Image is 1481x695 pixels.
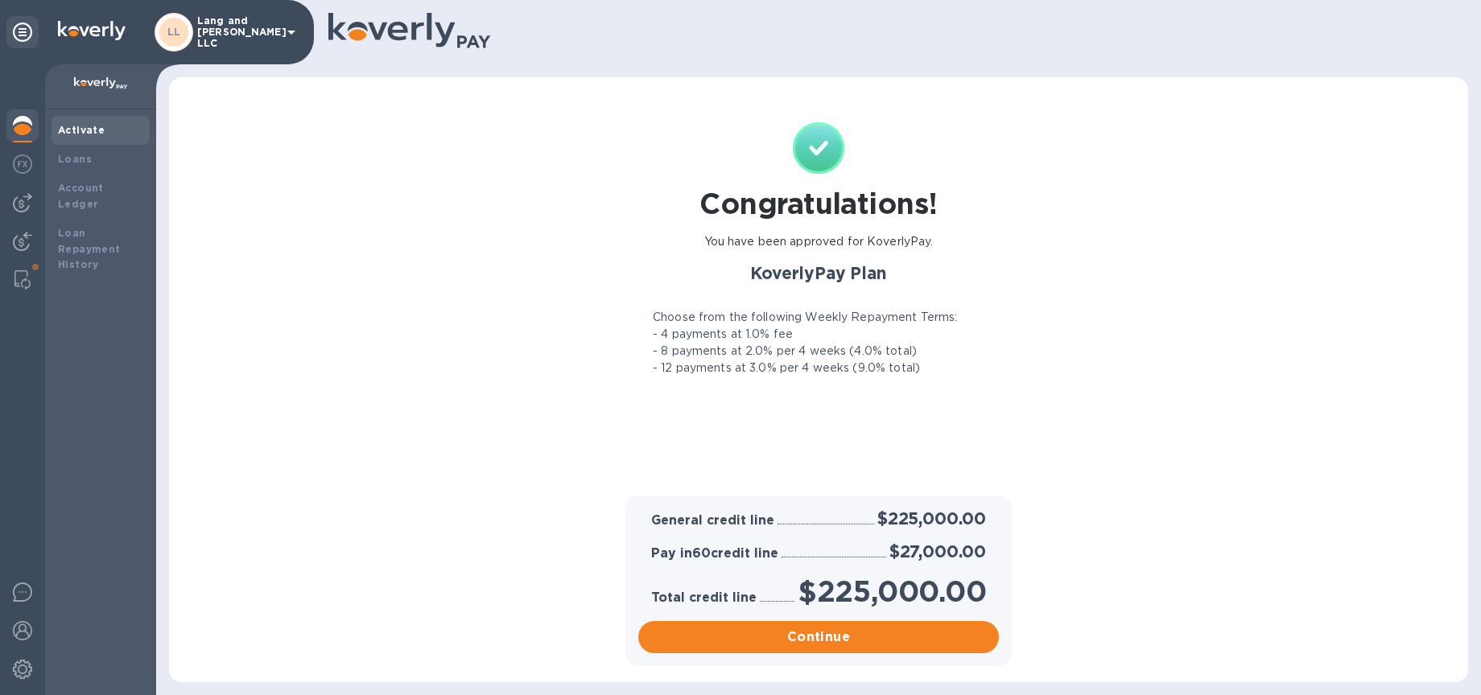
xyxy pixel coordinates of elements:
[58,153,92,165] b: Loans
[58,21,126,40] img: Logo
[651,627,986,647] span: Continue
[629,263,1009,283] h2: KoverlyPay Plan
[889,541,986,561] h2: $27,000.00
[6,16,39,48] div: Unpin categories
[651,546,778,561] h3: Pay in 60 credit line
[653,326,793,343] p: - 4 payments at 1.0% fee
[704,233,934,250] p: You have been approved for KoverlyPay.
[197,15,278,49] p: Lang and [PERSON_NAME] LLC
[653,309,957,326] p: Choose from the following Weekly Repayment Terms:
[653,360,920,376] p: - 12 payments at 3.0% per 4 weeks (9.0% total)
[58,182,104,210] b: Account Ledger
[699,187,937,220] h1: Congratulations!
[167,26,181,38] b: LL
[651,590,757,606] h3: Total credit line
[638,621,999,653] button: Continue
[651,513,774,528] h3: General credit line
[13,154,32,174] img: Foreign exchange
[58,227,121,271] b: Loan Repayment History
[653,343,917,360] p: - 8 payments at 2.0% per 4 weeks (4.0% total)
[58,124,105,136] b: Activate
[798,574,986,608] h1: $225,000.00
[877,508,986,528] h2: $225,000.00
